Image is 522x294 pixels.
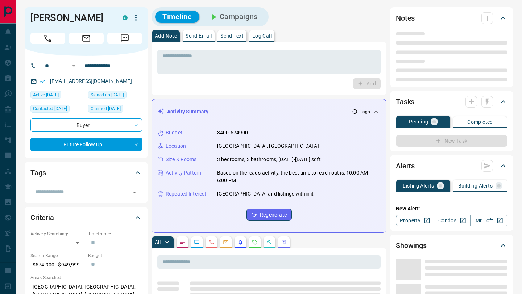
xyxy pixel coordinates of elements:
[155,33,177,38] p: Add Note
[155,11,199,23] button: Timeline
[30,167,46,178] h2: Tags
[252,33,272,38] p: Log Call
[69,33,104,44] span: Email
[359,109,370,115] p: -- ago
[202,11,265,23] button: Campaigns
[433,215,470,226] a: Condos
[396,93,507,110] div: Tasks
[30,91,84,101] div: Wed Nov 20 2024
[186,33,212,38] p: Send Email
[220,33,244,38] p: Send Text
[30,212,54,223] h2: Criteria
[208,239,214,245] svg: Calls
[217,156,321,163] p: 3 bedrooms, 3 bathrooms, [DATE]-[DATE] sqft
[30,231,84,237] p: Actively Searching:
[158,105,380,118] div: Activity Summary-- ago
[30,33,65,44] span: Call
[33,105,67,112] span: Contacted [DATE]
[396,205,507,213] p: New Alert:
[194,239,200,245] svg: Lead Browsing Activity
[30,12,112,24] h1: [PERSON_NAME]
[88,231,142,237] p: Timeframe:
[30,259,84,271] p: $574,900 - $949,999
[30,209,142,226] div: Criteria
[396,12,415,24] h2: Notes
[217,129,248,136] p: 3400-574900
[166,190,206,198] p: Repeated Interest
[30,118,142,132] div: Buyer
[217,142,319,150] p: [GEOGRAPHIC_DATA], [GEOGRAPHIC_DATA]
[50,78,132,84] a: [EMAIL_ADDRESS][DOMAIN_NAME]
[30,164,142,181] div: Tags
[403,183,434,188] p: Listing Alerts
[396,215,433,226] a: Property
[123,15,128,20] div: condos.ca
[396,237,507,254] div: Showings
[252,239,258,245] svg: Requests
[155,240,161,245] p: All
[33,91,59,98] span: Active [DATE]
[91,91,124,98] span: Signed up [DATE]
[396,160,415,172] h2: Alerts
[246,209,292,221] button: Regenerate
[409,119,428,124] p: Pending
[467,119,493,125] p: Completed
[396,240,427,251] h2: Showings
[266,239,272,245] svg: Opportunities
[166,129,182,136] p: Budget
[30,138,142,151] div: Future Follow Up
[223,239,229,245] svg: Emails
[237,239,243,245] svg: Listing Alerts
[166,156,197,163] p: Size & Rooms
[458,183,493,188] p: Building Alerts
[217,190,314,198] p: [GEOGRAPHIC_DATA] and listings within it
[88,91,142,101] div: Sun Feb 27 2022
[70,62,78,70] button: Open
[91,105,121,112] span: Claimed [DATE]
[470,215,507,226] a: Mr.Loft
[129,187,140,197] button: Open
[396,96,414,108] h2: Tasks
[107,33,142,44] span: Message
[30,274,142,281] p: Areas Searched:
[166,142,186,150] p: Location
[396,157,507,175] div: Alerts
[30,252,84,259] p: Search Range:
[166,169,201,177] p: Activity Pattern
[30,105,84,115] div: Thu Oct 24 2024
[88,252,142,259] p: Budget:
[281,239,287,245] svg: Agent Actions
[88,105,142,115] div: Thu Oct 17 2024
[396,9,507,27] div: Notes
[40,79,45,84] svg: Email Verified
[217,169,380,184] p: Based on the lead's activity, the best time to reach out is: 10:00 AM - 6:00 PM
[167,108,208,115] p: Activity Summary
[179,239,185,245] svg: Notes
